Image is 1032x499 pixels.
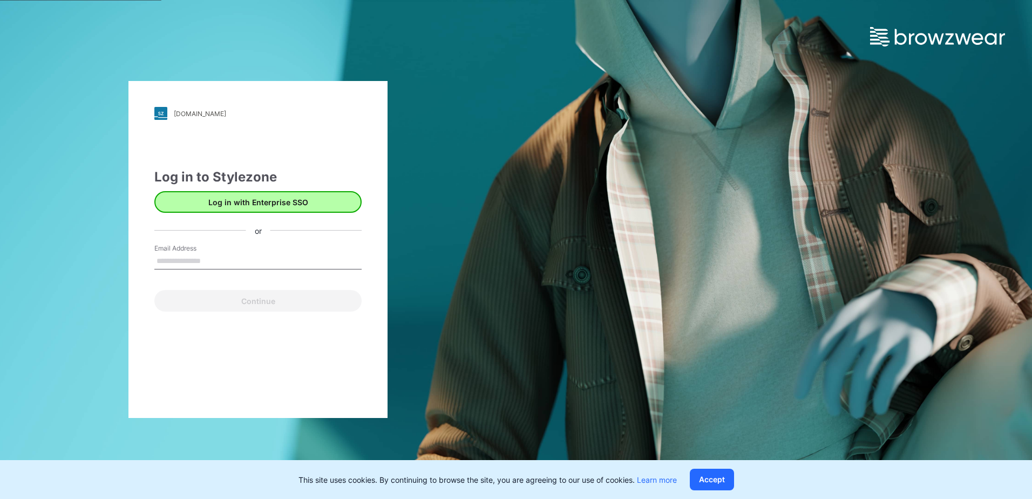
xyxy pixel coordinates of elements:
[154,107,362,120] a: [DOMAIN_NAME]
[298,474,677,485] p: This site uses cookies. By continuing to browse the site, you are agreeing to our use of cookies.
[154,107,167,120] img: stylezone-logo.562084cfcfab977791bfbf7441f1a819.svg
[637,475,677,484] a: Learn more
[174,110,226,118] div: [DOMAIN_NAME]
[246,225,270,236] div: or
[154,191,362,213] button: Log in with Enterprise SSO
[690,469,734,490] button: Accept
[154,244,230,253] label: Email Address
[154,167,362,187] div: Log in to Stylezone
[870,27,1005,46] img: browzwear-logo.e42bd6dac1945053ebaf764b6aa21510.svg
